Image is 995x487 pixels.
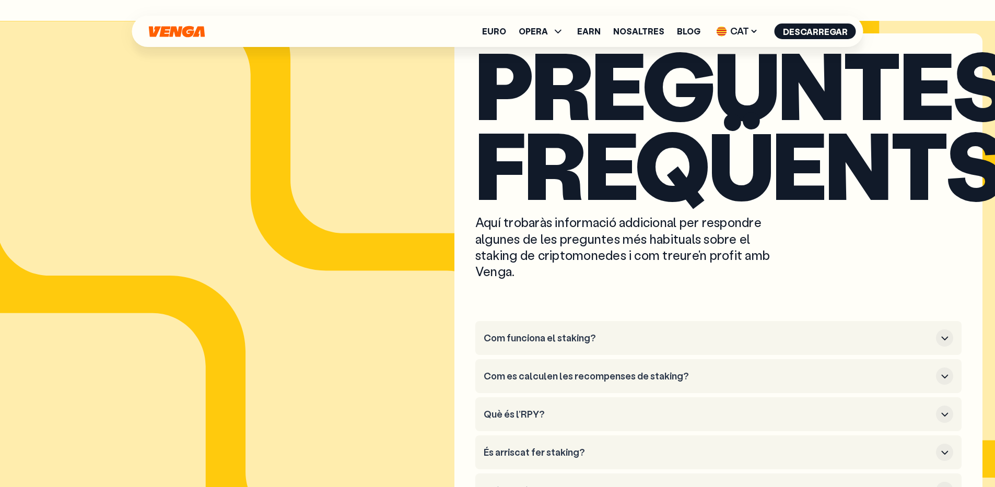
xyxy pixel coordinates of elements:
a: Nosaltres [613,27,664,35]
button: Què és l’RPY? [484,406,953,423]
h3: Com funciona el staking? [484,332,932,344]
h3: Què és l’RPY? [484,409,932,420]
h3: És arriscat fer staking? [484,447,932,458]
a: Blog [677,27,700,35]
a: Euro [482,27,506,35]
span: CAT [713,23,762,40]
p: Aquí trobaràs informació addicional per respondre algunes de les preguntes més habituals sobre el... [475,214,794,279]
button: Com funciona el staking? [484,329,953,347]
button: És arriscat fer staking? [484,444,953,461]
button: Com es calculen les recompenses de staking? [484,367,953,385]
img: flag-cat [717,26,727,37]
a: Earn [577,27,601,35]
span: OPERA [519,27,548,35]
button: Descarregar [775,23,856,39]
span: OPERA [519,25,565,38]
svg: Inici [148,26,206,38]
h3: Com es calculen les recompenses de staking? [484,371,932,382]
h2: Preguntes freqüents [475,44,962,204]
